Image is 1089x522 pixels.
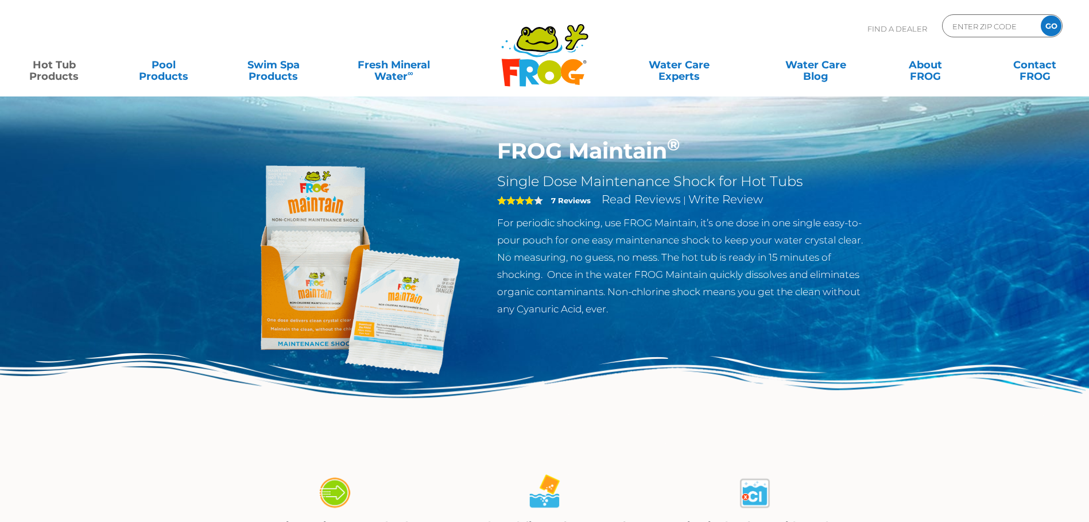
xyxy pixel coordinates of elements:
[867,14,927,43] p: Find A Dealer
[951,18,1029,34] input: Zip Code Form
[497,214,872,318] p: For periodic shocking, use FROG Maintain, it’s one dose in one single easy-to-pour pouch for one ...
[497,138,872,164] h1: FROG Maintain
[497,196,534,205] span: 4
[340,53,447,76] a: Fresh MineralWater∞
[667,134,680,154] sup: ®
[218,138,480,401] img: Frog_Maintain_Hero-2-v2.png
[408,68,413,78] sup: ∞
[551,196,591,205] strong: 7 Reviews
[683,195,686,206] span: |
[992,53,1078,76] a: ContactFROG
[688,192,763,206] a: Write Review
[882,53,968,76] a: AboutFROG
[121,53,207,76] a: PoolProducts
[231,53,316,76] a: Swim SpaProducts
[497,173,872,190] h2: Single Dose Maintenance Shock for Hot Tubs
[524,473,564,513] img: maintain_4-02
[1041,16,1061,36] input: GO
[314,473,354,513] img: maintain_4-01
[773,53,858,76] a: Water CareBlog
[11,53,97,76] a: Hot TubProducts
[610,53,749,76] a: Water CareExperts
[602,192,681,206] a: Read Reviews
[735,473,775,513] img: maintain_4-03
